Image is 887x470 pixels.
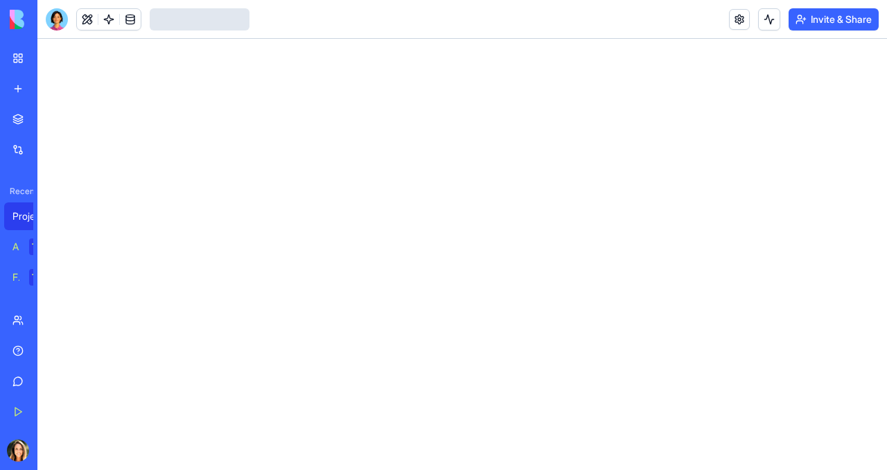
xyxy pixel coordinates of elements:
div: AI Logo Generator [12,240,19,254]
span: Recent [4,186,33,197]
a: Project Dashboard [4,202,60,230]
div: TRY [29,269,51,286]
img: logo [10,10,96,29]
a: Feedback FormTRY [4,263,60,291]
div: Project Dashboard [12,209,51,223]
div: TRY [29,238,51,255]
div: Feedback Form [12,270,19,284]
button: Invite & Share [789,8,879,31]
img: ACg8ocJ1U1tW1brWIMFH-Jx5QvKJuJSmvwJpTm8_SsA4-yfGri2xpGsgoQ=s96-c [7,439,29,462]
a: AI Logo GeneratorTRY [4,233,60,261]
